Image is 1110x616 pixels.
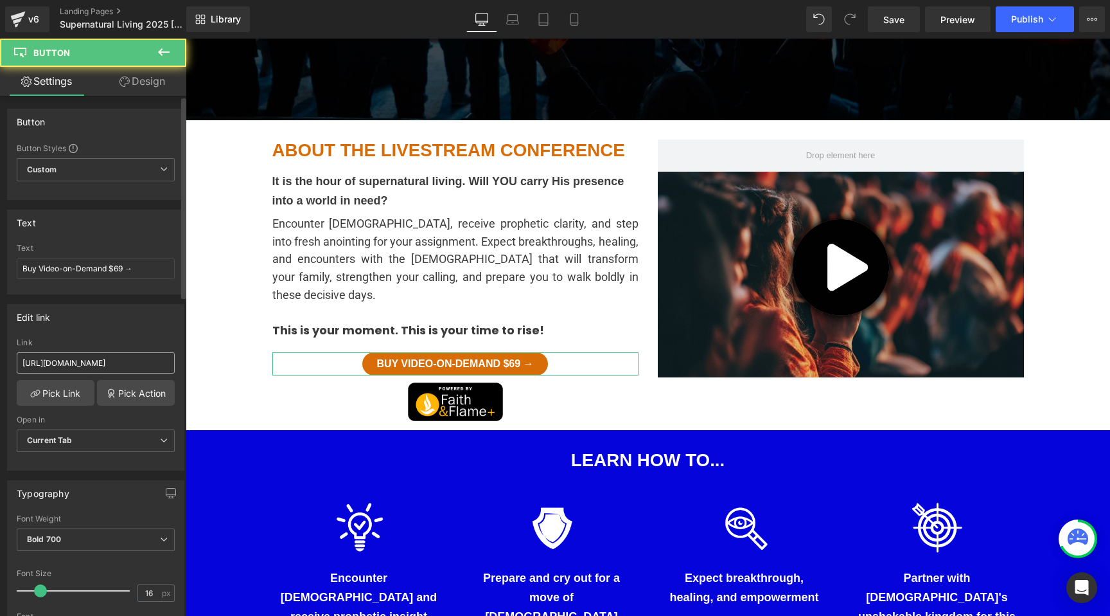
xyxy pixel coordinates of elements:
[87,101,453,123] h1: ABOUT THE LIVESTREAM CONFERENCE
[26,11,42,28] div: v6
[286,530,446,588] p: Prepare and cry out for a move of [DEMOGRAPHIC_DATA]
[559,6,590,32] a: Mobile
[1011,14,1043,24] span: Publish
[671,530,832,607] p: Partner with [DEMOGRAPHIC_DATA]'s unshakable kingdom for this generation
[17,380,94,406] a: Pick Link
[27,435,73,445] b: Current Tab
[1079,6,1105,32] button: More
[27,165,57,176] b: Custom
[466,6,497,32] a: Desktop
[17,352,175,374] input: https://your-shop.myshopify.com
[27,534,61,544] b: Bold 700
[162,589,173,597] span: px
[17,569,175,578] div: Font Size
[87,178,453,263] span: Encounter [DEMOGRAPHIC_DATA], receive prophetic clarity, and step into fresh anointing for your a...
[186,6,250,32] a: New Library
[17,109,45,127] div: Button
[5,6,49,32] a: v6
[211,14,241,25] span: Library
[497,6,528,32] a: Laptop
[87,133,453,172] p: It is the hour of supernatural living. Will YOU carry His presence into a world in need?
[60,6,207,17] a: Landing Pages
[93,530,254,588] p: Encounter [DEMOGRAPHIC_DATA] and receive prophetic insight
[17,305,51,323] div: Edit link
[940,13,975,26] span: Preview
[996,6,1074,32] button: Publish
[60,19,183,30] span: Supernatural Living 2025 [GEOGRAPHIC_DATA] PA Conference
[97,380,175,406] a: Pick Action
[925,6,991,32] a: Preview
[806,6,832,32] button: Undo
[17,481,69,499] div: Typography
[17,338,175,347] div: Link
[17,210,36,228] div: Text
[96,67,189,96] a: Design
[479,530,639,568] p: Expect breakthrough, healing, and empowerment
[17,415,175,424] div: Open in
[33,48,70,58] span: Button
[883,13,904,26] span: Save
[17,514,175,523] div: Font Weight
[837,6,863,32] button: Redo
[87,411,838,433] h1: LEARN HOW TO...
[17,244,175,253] div: Text
[1066,572,1097,603] div: Open Intercom Messenger
[191,320,348,330] span: Buy Video-on-Demand $69 →
[17,143,175,153] div: Button Styles
[87,284,358,300] b: This is your moment. This is your time to rise!
[528,6,559,32] a: Tablet
[177,314,362,337] a: Buy Video-on-Demand $69 →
